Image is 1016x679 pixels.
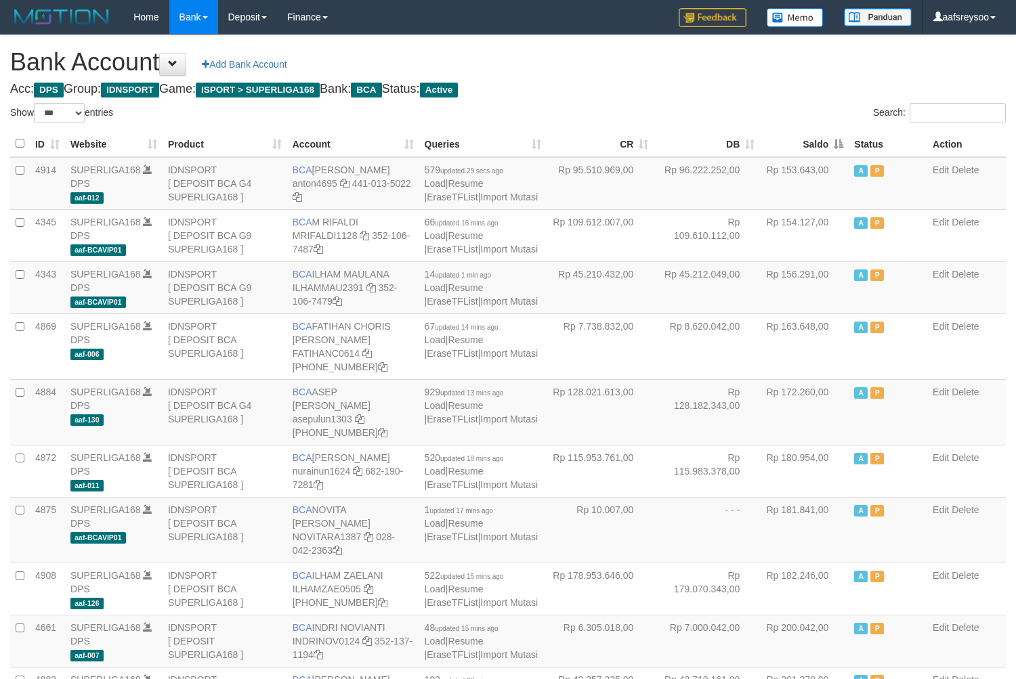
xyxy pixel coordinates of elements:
[870,269,884,281] span: Paused
[425,321,538,359] span: | | |
[854,623,868,634] span: Active
[952,622,979,633] a: Delete
[654,313,760,379] td: Rp 8.620.042,00
[873,103,1006,123] label: Search:
[293,348,360,359] a: FATIHANC0614
[425,321,499,332] span: 67
[293,452,312,463] span: BCA
[910,103,1006,123] input: Search:
[425,282,446,293] a: Load
[425,217,499,227] span: 66
[952,321,979,332] a: Delete
[427,597,478,608] a: EraseTFList
[425,452,504,463] span: 520
[70,598,104,609] span: aaf-126
[927,131,1006,157] th: Action
[70,321,141,332] a: SUPERLIGA168
[287,615,419,667] td: INDRI NOVIANTI 352-137-1194
[952,217,979,227] a: Delete
[378,427,387,438] a: Copy 4062281875 to clipboard
[427,348,478,359] a: EraseTFList
[30,131,65,157] th: ID: activate to sort column ascending
[425,165,503,175] span: 579
[163,379,287,445] td: IDNSPORT [ DEPOSIT BCA G4 SUPERLIGA168 ]
[448,636,483,647] a: Resume
[293,570,312,581] span: BCA
[760,615,849,667] td: Rp 200.042,00
[448,230,483,241] a: Resume
[654,445,760,497] td: Rp 115.983.378,00
[314,649,323,660] a: Copy 3521371194 to clipboard
[293,321,312,332] span: BCA
[163,313,287,379] td: IDNSPORT [ DEPOSIT BCA SUPERLIGA168 ]
[547,497,654,563] td: Rp 10.007,00
[293,622,312,633] span: BCA
[293,531,362,542] a: NOVITARA1387
[854,217,868,229] span: Active
[293,165,312,175] span: BCA
[419,131,547,157] th: Queries: activate to sort column ascending
[933,504,949,515] a: Edit
[448,400,483,411] a: Resume
[952,452,979,463] a: Delete
[293,584,361,594] a: ILHAMZAE0505
[854,322,868,333] span: Active
[760,157,849,210] td: Rp 153.643,00
[287,379,419,445] td: ASEP [PERSON_NAME] [PHONE_NUMBER]
[364,584,373,594] a: Copy ILHAMZAE0505 to clipboard
[870,505,884,517] span: Paused
[425,504,493,515] span: 1
[854,165,868,177] span: Active
[30,313,65,379] td: 4869
[65,131,163,157] th: Website: activate to sort column ascending
[440,573,503,580] span: updated 15 mins ago
[547,379,654,445] td: Rp 128.021.613,00
[70,217,141,227] a: SUPERLIGA168
[34,103,85,123] select: Showentries
[65,261,163,313] td: DPS
[340,178,350,189] a: Copy anton4695 to clipboard
[65,615,163,667] td: DPS
[425,165,538,202] span: | | |
[435,219,498,227] span: updated 16 mins ago
[193,53,295,76] a: Add Bank Account
[870,623,884,634] span: Paused
[870,322,884,333] span: Paused
[293,414,352,424] a: asepulun1303
[448,178,483,189] a: Resume
[293,217,312,227] span: BCA
[30,497,65,563] td: 4875
[952,387,979,397] a: Delete
[654,497,760,563] td: - - -
[760,261,849,313] td: Rp 156.291,00
[870,571,884,582] span: Paused
[425,387,504,397] span: 929
[844,8,912,26] img: panduan.png
[287,563,419,615] td: ILHAM ZAELANI [PHONE_NUMBER]
[870,165,884,177] span: Paused
[440,167,503,175] span: updated 29 secs ago
[65,497,163,563] td: DPS
[70,165,141,175] a: SUPERLIGA168
[480,244,538,255] a: Import Mutasi
[654,563,760,615] td: Rp 179.070.343,00
[870,387,884,399] span: Paused
[547,157,654,210] td: Rp 95.510.969,00
[70,414,104,426] span: aaf-130
[854,387,868,399] span: Active
[163,497,287,563] td: IDNSPORT [ DEPOSIT BCA SUPERLIGA168 ]
[933,387,949,397] a: Edit
[293,178,337,189] a: anton4695
[364,531,373,542] a: Copy NOVITARA1387 to clipboard
[448,282,483,293] a: Resume
[70,192,104,204] span: aaf-012
[933,217,949,227] a: Edit
[952,269,979,280] a: Delete
[378,597,387,608] a: Copy 4062280631 to clipboard
[287,445,419,497] td: [PERSON_NAME] 682-190-7281
[287,131,419,157] th: Account: activate to sort column ascending
[547,563,654,615] td: Rp 178.953.646,00
[933,570,949,581] a: Edit
[427,192,478,202] a: EraseTFList
[10,7,113,27] img: MOTION_logo.png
